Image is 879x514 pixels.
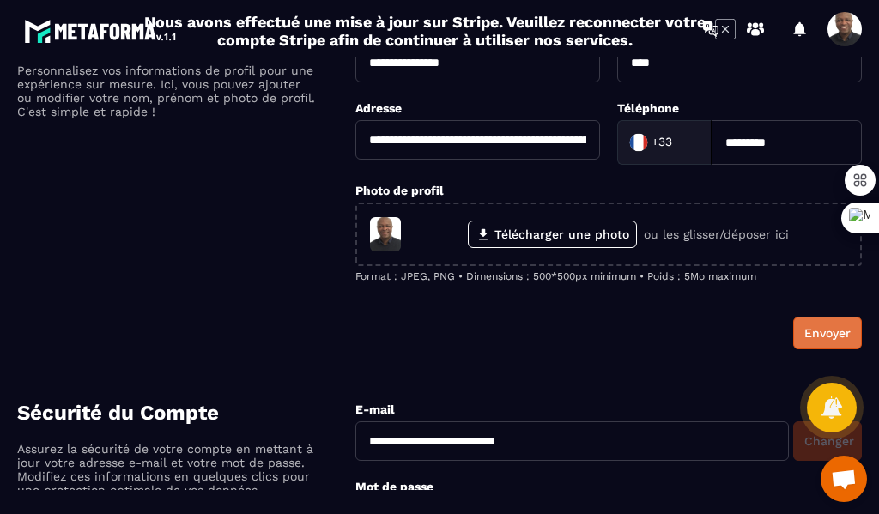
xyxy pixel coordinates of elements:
[17,442,318,511] p: Assurez la sécurité de votre compte en mettant à jour votre adresse e-mail et votre mot de passe....
[644,227,789,241] p: ou les glisser/déposer ici
[355,480,433,493] label: Mot de passe
[143,13,706,49] h2: Nous avons effectué une mise à jour sur Stripe. Veuillez reconnecter votre compte Stripe afin de ...
[617,101,679,115] label: Téléphone
[17,401,355,425] h4: Sécurité du Compte
[617,120,712,165] div: Search for option
[821,456,867,502] a: Ouvrir le chat
[355,270,862,282] p: Format : JPEG, PNG • Dimensions : 500*500px minimum • Poids : 5Mo maximum
[355,184,444,197] label: Photo de profil
[468,221,637,248] label: Télécharger une photo
[17,63,318,118] p: Personnalisez vos informations de profil pour une expérience sur mesure. Ici, vous pouvez ajouter...
[355,402,395,416] label: E-mail
[652,134,672,151] span: +33
[793,317,862,349] button: Envoyer
[621,125,656,160] img: Country Flag
[676,130,694,155] input: Search for option
[355,101,402,115] label: Adresse
[24,15,179,46] img: logo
